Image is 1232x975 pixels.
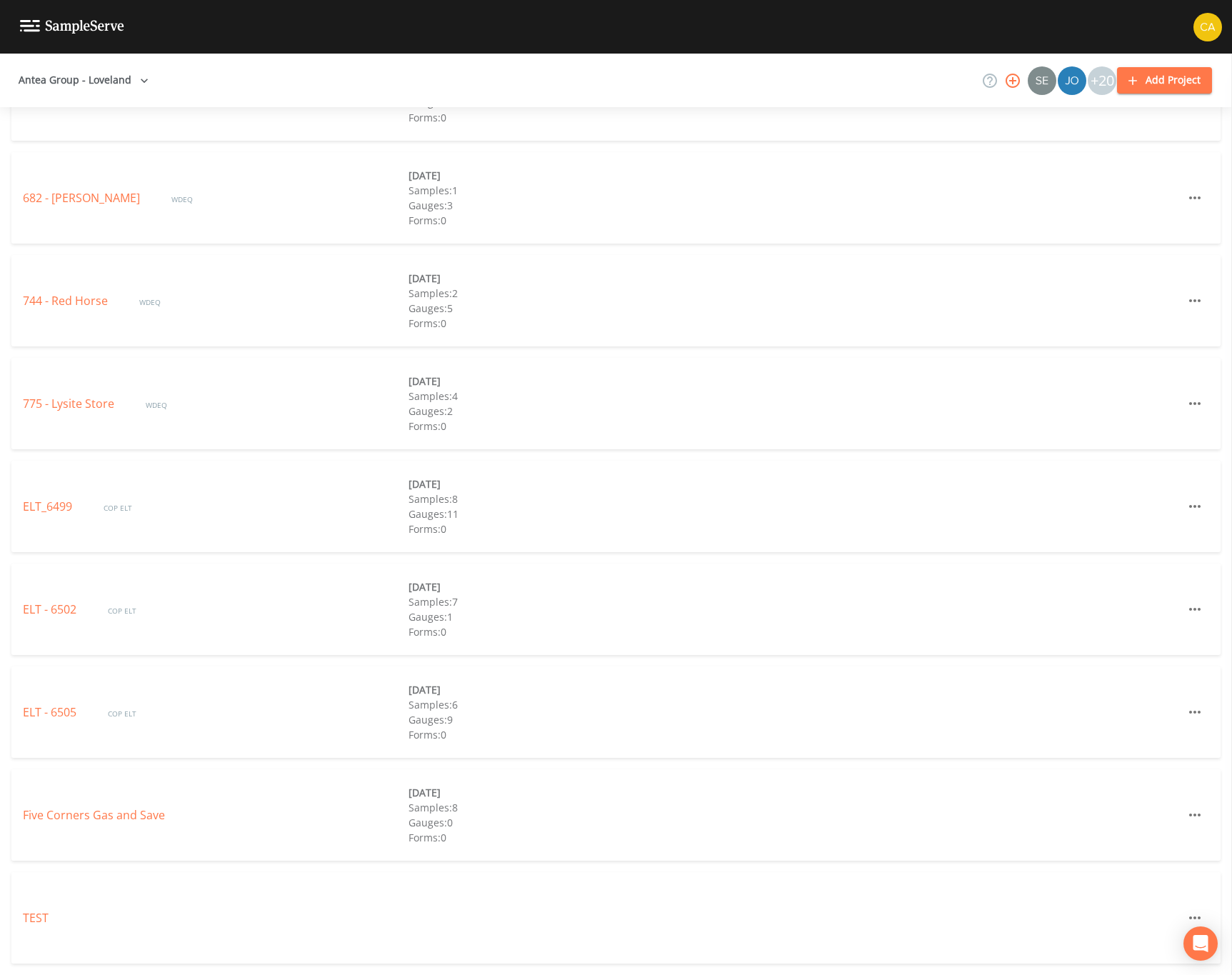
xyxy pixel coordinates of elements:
a: 682 - [PERSON_NAME] [23,190,143,206]
span: COP ELT [108,709,136,719]
img: 37d9cc7f3e1b9ec8ec648c4f5b158cdc [1193,13,1222,41]
a: TEST [23,910,49,926]
div: [DATE] [409,579,794,594]
a: 775 - Lysite Store [23,396,117,411]
div: Samples: 7 [409,594,794,609]
div: [DATE] [409,682,794,697]
a: ELT - 6505 [23,704,79,720]
div: Gauges: 0 [409,815,794,830]
div: Forms: 0 [409,521,794,536]
div: Samples: 6 [409,697,794,712]
img: 52efdf5eb87039e5b40670955cfdde0b [1028,66,1056,95]
div: [DATE] [409,785,794,800]
div: Sean McKinstry [1027,66,1057,95]
img: d2de15c11da5451b307a030ac90baa3e [1058,66,1086,95]
div: +20 [1088,66,1116,95]
div: Gauges: 2 [409,404,794,419]
img: logo [20,20,124,34]
div: Samples: 4 [409,389,794,404]
a: ELT_6499 [23,499,75,514]
div: Gauges: 3 [409,198,794,213]
a: ELT - 6502 [23,601,79,617]
button: Antea Group - Loveland [13,67,154,94]
div: Forms: 0 [409,316,794,331]
span: COP ELT [104,503,132,513]
div: Forms: 0 [409,110,794,125]
div: Gauges: 1 [409,609,794,624]
div: Samples: 1 [409,183,794,198]
div: [DATE] [409,374,794,389]
a: Five Corners Gas and Save [23,807,165,823]
div: [DATE] [409,271,794,286]
div: Samples: 8 [409,491,794,506]
span: COP ELT [108,606,136,616]
span: WDEQ [139,297,161,307]
div: Forms: 0 [409,419,794,434]
div: [DATE] [409,476,794,491]
div: Gauges: 11 [409,506,794,521]
a: 744 - Red Horse [23,293,111,309]
div: Open Intercom Messenger [1183,926,1218,961]
div: [DATE] [409,168,794,183]
div: Samples: 2 [409,286,794,301]
div: Gauges: 9 [409,712,794,727]
div: Forms: 0 [409,213,794,228]
div: Forms: 0 [409,624,794,639]
div: Samples: 8 [409,800,794,815]
div: Josh Watzak [1057,66,1087,95]
div: Forms: 0 [409,727,794,742]
div: Gauges: 5 [409,301,794,316]
span: WDEQ [146,400,167,410]
span: WDEQ [171,194,193,204]
button: Add Project [1117,67,1212,94]
div: Forms: 0 [409,830,794,845]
